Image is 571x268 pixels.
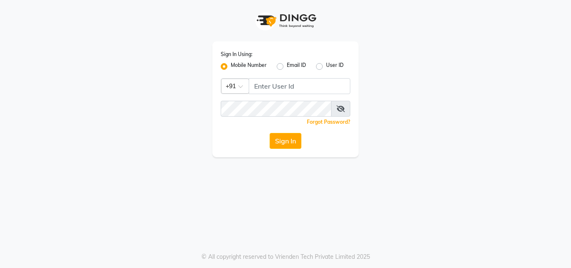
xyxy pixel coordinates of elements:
button: Sign In [270,133,301,149]
label: Email ID [287,61,306,71]
label: User ID [326,61,344,71]
label: Sign In Using: [221,51,252,58]
input: Username [221,101,331,117]
a: Forgot Password? [307,119,350,125]
label: Mobile Number [231,61,267,71]
input: Username [249,78,350,94]
img: logo1.svg [252,8,319,33]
